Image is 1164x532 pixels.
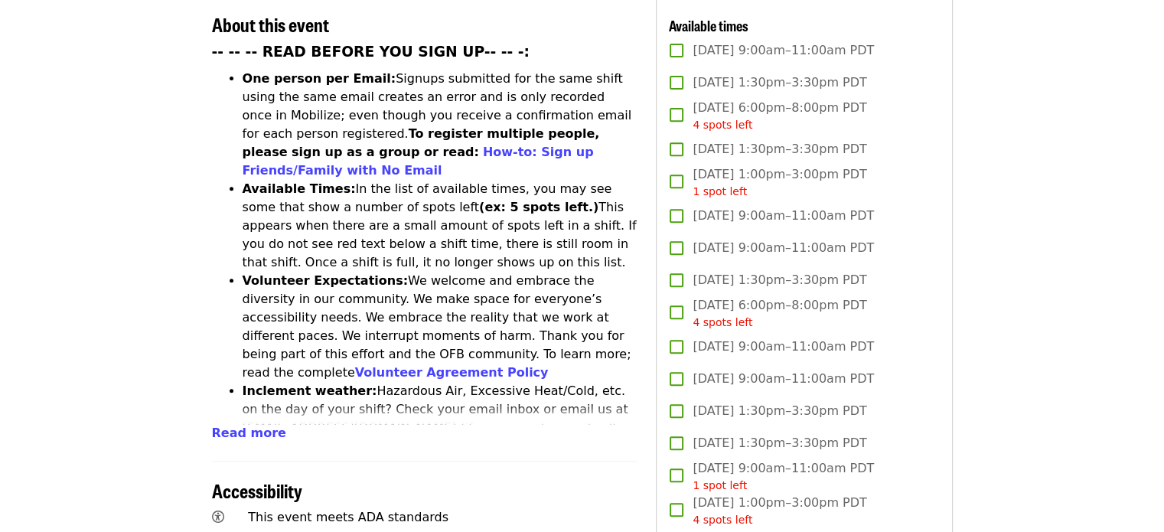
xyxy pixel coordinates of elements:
span: [DATE] 1:30pm–3:30pm PDT [693,73,866,92]
li: Hazardous Air, Excessive Heat/Cold, etc. on the day of your shift? Check your email inbox or emai... [243,382,638,474]
span: Available times [669,15,748,35]
span: This event meets ADA standards [248,510,448,524]
span: [DATE] 9:00am–11:00am PDT [693,207,874,225]
span: 4 spots left [693,316,752,328]
span: [DATE] 1:30pm–3:30pm PDT [693,434,866,452]
span: 4 spots left [693,514,752,526]
strong: Volunteer Expectations: [243,273,409,288]
strong: (ex: 5 spots left.) [479,200,598,214]
li: In the list of available times, you may see some that show a number of spots left This appears wh... [243,180,638,272]
span: [DATE] 1:00pm–3:00pm PDT [693,494,866,528]
span: [DATE] 1:30pm–3:30pm PDT [693,140,866,158]
span: [DATE] 9:00am–11:00am PDT [693,459,874,494]
span: 4 spots left [693,119,752,131]
span: [DATE] 9:00am–11:00am PDT [693,370,874,388]
strong: One person per Email: [243,71,396,86]
li: Signups submitted for the same shift using the same email creates an error and is only recorded o... [243,70,638,180]
span: [DATE] 1:30pm–3:30pm PDT [693,271,866,289]
li: We welcome and embrace the diversity in our community. We make space for everyone’s accessibility... [243,272,638,382]
strong: -- -- -- READ BEFORE YOU SIGN UP-- -- -: [212,44,530,60]
strong: Available Times: [243,181,356,196]
span: 1 spot left [693,185,747,197]
span: [DATE] 6:00pm–8:00pm PDT [693,296,866,331]
i: universal-access icon [212,510,224,524]
span: [DATE] 1:30pm–3:30pm PDT [693,402,866,420]
a: How-to: Sign up Friends/Family with No Email [243,145,594,178]
a: Volunteer Agreement Policy [355,365,549,380]
span: [DATE] 9:00am–11:00am PDT [693,239,874,257]
button: Read more [212,424,286,442]
span: [DATE] 1:00pm–3:00pm PDT [693,165,866,200]
strong: To register multiple people, please sign up as a group or read: [243,126,600,159]
span: [DATE] 9:00am–11:00am PDT [693,338,874,356]
span: [DATE] 9:00am–11:00am PDT [693,41,874,60]
span: [DATE] 6:00pm–8:00pm PDT [693,99,866,133]
span: Accessibility [212,477,302,504]
span: Read more [212,426,286,440]
span: About this event [212,11,329,38]
strong: Inclement weather: [243,383,377,398]
span: 1 spot left [693,479,747,491]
